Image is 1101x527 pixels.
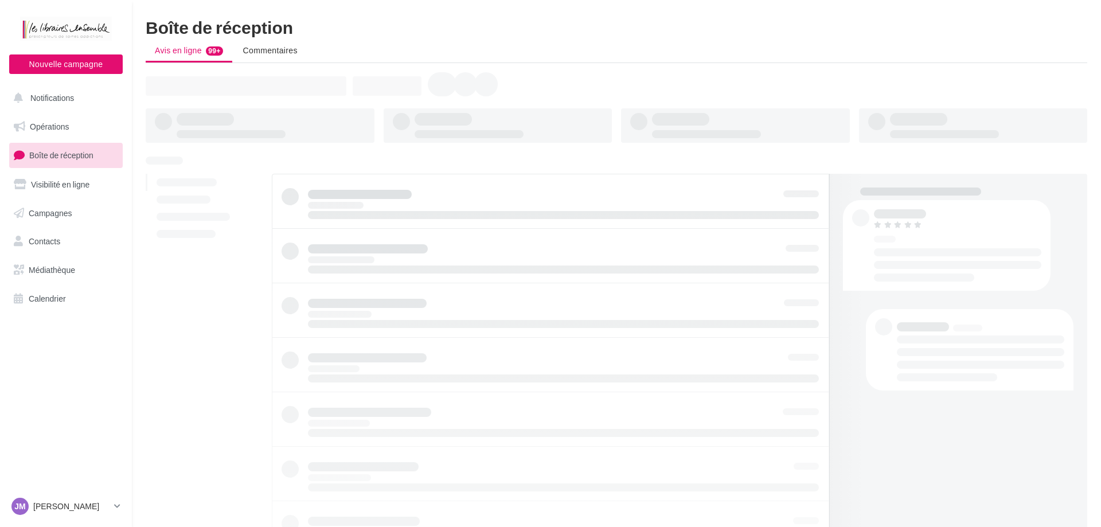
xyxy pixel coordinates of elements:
[7,229,125,253] a: Contacts
[7,201,125,225] a: Campagnes
[7,115,125,139] a: Opérations
[14,501,25,512] span: JM
[30,93,74,103] span: Notifications
[29,150,93,160] span: Boîte de réception
[31,179,89,189] span: Visibilité en ligne
[30,122,69,131] span: Opérations
[29,208,72,217] span: Campagnes
[29,294,66,303] span: Calendrier
[7,173,125,197] a: Visibilité en ligne
[9,495,123,517] a: JM [PERSON_NAME]
[29,265,75,275] span: Médiathèque
[7,287,125,311] a: Calendrier
[7,143,125,167] a: Boîte de réception
[243,45,298,55] span: Commentaires
[29,236,60,246] span: Contacts
[146,18,1087,36] div: Boîte de réception
[33,501,110,512] p: [PERSON_NAME]
[9,54,123,74] button: Nouvelle campagne
[7,86,120,110] button: Notifications
[7,258,125,282] a: Médiathèque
